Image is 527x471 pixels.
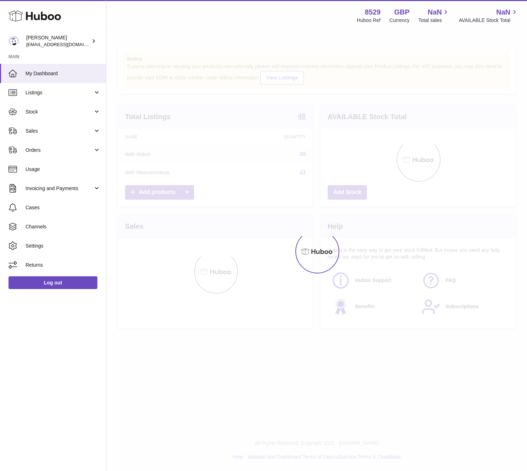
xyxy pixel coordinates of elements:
[365,7,381,17] strong: 8529
[427,7,442,17] span: NaN
[25,223,101,230] span: Channels
[496,7,510,17] span: NaN
[26,41,104,47] span: [EMAIL_ADDRESS][DOMAIN_NAME]
[25,262,101,268] span: Returns
[25,185,93,192] span: Invoicing and Payments
[357,17,381,24] div: Huboo Ref
[25,109,93,115] span: Stock
[390,17,410,24] div: Currency
[8,36,19,46] img: admin@redgrass.ch
[459,7,518,24] a: NaN AVAILABLE Stock Total
[25,147,93,154] span: Orders
[25,166,101,173] span: Usage
[25,128,93,134] span: Sales
[459,17,518,24] span: AVAILABLE Stock Total
[26,34,90,48] div: [PERSON_NAME]
[25,70,101,77] span: My Dashboard
[25,243,101,249] span: Settings
[394,7,409,17] strong: GBP
[25,204,101,211] span: Cases
[418,17,450,24] span: Total sales
[418,7,450,24] a: NaN Total sales
[25,89,93,96] span: Listings
[8,276,97,289] a: Log out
